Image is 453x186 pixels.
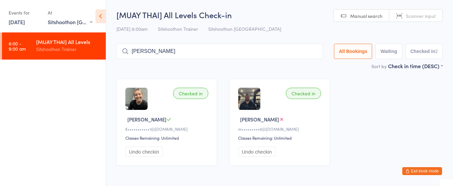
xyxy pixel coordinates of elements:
input: Search [116,44,323,59]
div: m•••••••••6@[DOMAIN_NAME] [238,126,323,132]
span: Scanner input [406,13,436,19]
div: 2 [435,49,438,54]
span: Sitshoothon [GEOGRAPHIC_DATA] [208,25,281,32]
label: Sort by [371,63,387,70]
button: Waiting [375,44,402,59]
button: Undo checkin [125,147,163,157]
div: Classes Remaining: Unlimited [125,135,210,141]
time: 8:00 - 9:00 am [9,41,26,51]
span: Sitshoothon Trainer [158,25,198,32]
span: [DATE] 8:00am [116,25,148,32]
img: image1746520727.png [238,88,260,110]
div: At [48,7,93,18]
div: Classes Remaining: Unlimited [238,135,323,141]
img: image1714693231.png [125,88,148,110]
button: Undo checkin [238,147,276,157]
button: All Bookings [334,44,372,59]
div: Checked in [286,88,321,99]
a: [DATE] [9,18,25,25]
div: Sitshoothon [GEOGRAPHIC_DATA] [48,18,93,25]
button: Checked in2 [406,44,443,59]
span: Manual search [350,13,382,19]
button: Exit kiosk mode [402,167,442,175]
div: Sitshoothon Trainer [36,45,100,53]
div: Check in time (DESC) [388,62,443,70]
div: [MUAY THAI] All Levels [36,38,100,45]
div: Events for [9,7,41,18]
span: [PERSON_NAME] [240,116,279,123]
div: Checked in [173,88,208,99]
span: [PERSON_NAME] [127,116,166,123]
a: 8:00 -9:00 am[MUAY THAI] All LevelsSitshoothon Trainer [2,32,106,60]
h2: [MUAY THAI] All Levels Check-in [116,9,443,20]
div: K•••••••••••1@[DOMAIN_NAME] [125,126,210,132]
